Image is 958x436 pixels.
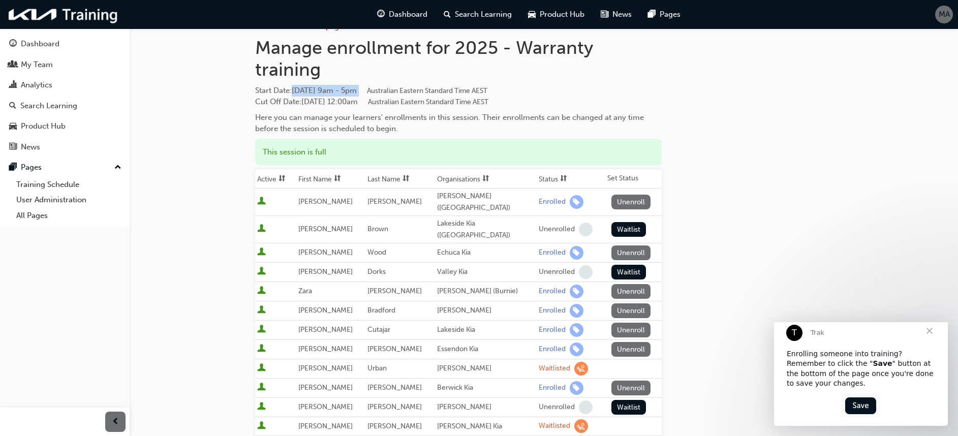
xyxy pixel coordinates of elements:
span: learningRecordVerb_ENROLL-icon [570,246,583,260]
span: sorting-icon [279,175,286,183]
th: Toggle SortBy [296,169,365,189]
div: [PERSON_NAME] (Burnie) [437,286,535,297]
button: Waitlist [611,265,646,279]
div: [PERSON_NAME] [437,401,535,413]
span: User is active [257,402,266,412]
span: search-icon [9,102,16,111]
span: Cut Off Date : [DATE] 12:00am [255,97,488,106]
span: [PERSON_NAME] [298,325,353,334]
span: Pages [660,9,681,20]
button: Unenroll [611,195,651,209]
span: Australian Eastern Standard Time AEST [368,98,488,106]
span: Cutajar [367,325,390,334]
span: chart-icon [9,81,17,90]
div: Valley Kia [437,266,535,278]
div: [PERSON_NAME] [437,363,535,375]
span: learningRecordVerb_WAITLIST-icon [574,419,588,433]
span: sorting-icon [403,175,410,183]
span: [DATE] 9am - 5pm [292,86,487,95]
span: car-icon [9,122,17,131]
div: Here you can manage your learners' enrollments in this session. Their enrollments can be changed ... [255,112,662,135]
span: Search Learning [455,9,512,20]
span: [PERSON_NAME] [298,248,353,257]
span: [PERSON_NAME] [298,267,353,276]
th: Set Status [605,169,662,189]
span: User is active [257,247,266,258]
span: Bradford [367,306,395,315]
th: Toggle SortBy [537,169,605,189]
span: User is active [257,344,266,354]
button: Unenroll [611,284,651,299]
span: learningRecordVerb_ENROLL-icon [570,342,583,356]
span: [PERSON_NAME] [367,422,422,430]
div: Product Hub [21,120,66,132]
div: Lakeside Kia [437,324,535,336]
a: Analytics [4,76,126,95]
span: Urban [367,364,387,372]
a: guage-iconDashboard [369,4,436,25]
h1: Manage enrollment for 2025 - Warranty training [255,37,662,81]
span: learningRecordVerb_WAITLIST-icon [574,362,588,376]
span: Start Date : [255,85,662,97]
div: Enrolled [539,345,566,354]
div: Berwick Kia [437,382,535,394]
div: Dashboard [21,38,59,50]
a: My Team [4,55,126,74]
span: [PERSON_NAME] [298,197,353,206]
th: Toggle SortBy [435,169,537,189]
button: Pages [4,158,126,177]
span: pages-icon [648,8,656,21]
span: [PERSON_NAME] [298,364,353,372]
span: learningRecordVerb_NONE-icon [579,265,593,279]
a: User Administration [12,192,126,208]
div: Analytics [21,79,52,91]
div: News [21,141,40,153]
div: Enrolled [539,197,566,207]
span: [PERSON_NAME] [367,345,422,353]
a: Dashboard [4,35,126,53]
div: Echuca Kia [437,247,535,259]
span: User is active [257,286,266,296]
button: Waitlist [611,400,646,415]
span: Dashboard [389,9,427,20]
button: Waitlist [611,222,646,237]
span: Dorks [367,267,386,276]
div: Lakeside Kia ([GEOGRAPHIC_DATA]) [437,218,535,241]
span: sorting-icon [482,175,489,183]
span: news-icon [601,8,608,21]
span: pages-icon [9,163,17,172]
a: All Pages [12,208,126,224]
iframe: Intercom live chat message [774,322,948,426]
span: learningRecordVerb_ENROLL-icon [570,195,583,209]
span: learningRecordVerb_ENROLL-icon [570,304,583,318]
button: Unenroll [611,303,651,318]
img: kia-training [5,4,122,25]
th: Toggle SortBy [255,169,296,189]
div: Enrolled [539,306,566,316]
span: learningRecordVerb_ENROLL-icon [570,381,583,395]
span: learningRecordVerb_NONE-icon [579,223,593,236]
span: [PERSON_NAME] [298,422,353,430]
span: User is active [257,421,266,431]
span: prev-icon [112,416,119,428]
a: News [4,138,126,157]
span: sorting-icon [560,175,567,183]
div: Enrolled [539,287,566,296]
div: Waitlisted [539,421,570,431]
div: Unenrolled [539,225,575,234]
a: Search Learning [4,97,126,115]
span: Wood [367,248,386,257]
span: Zara [298,287,312,295]
div: Enrolling someone into training? Remember to click the " " button at the bottom of the page once ... [13,27,161,67]
a: car-iconProduct Hub [520,4,593,25]
span: News [612,9,632,20]
span: up-icon [114,161,121,174]
span: User is active [257,325,266,335]
span: Brown [367,225,388,233]
span: [PERSON_NAME] [367,383,422,392]
span: guage-icon [377,8,385,21]
span: learningRecordVerb_ENROLL-icon [570,323,583,337]
div: Unenrolled [539,267,575,277]
button: Unenroll [611,381,651,395]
